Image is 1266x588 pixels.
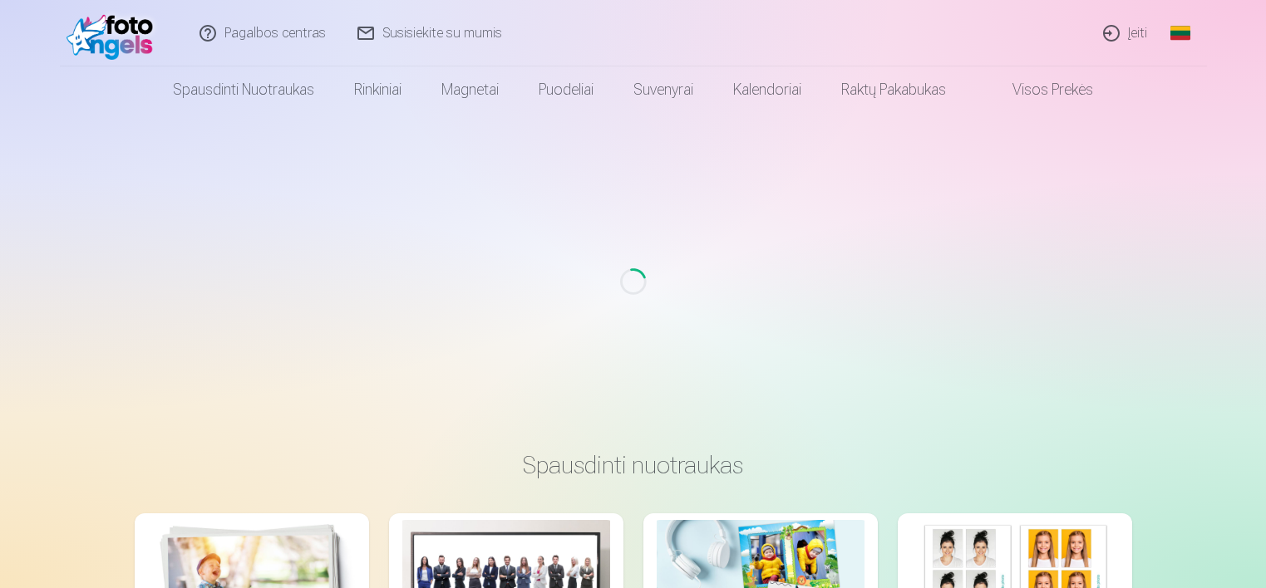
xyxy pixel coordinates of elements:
a: Rinkiniai [334,66,421,113]
a: Spausdinti nuotraukas [153,66,334,113]
a: Raktų pakabukas [821,66,966,113]
img: /fa2 [67,7,162,60]
a: Magnetai [421,66,519,113]
a: Visos prekės [966,66,1113,113]
a: Puodeliai [519,66,613,113]
a: Suvenyrai [613,66,713,113]
h3: Spausdinti nuotraukas [148,450,1119,480]
a: Kalendoriai [713,66,821,113]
